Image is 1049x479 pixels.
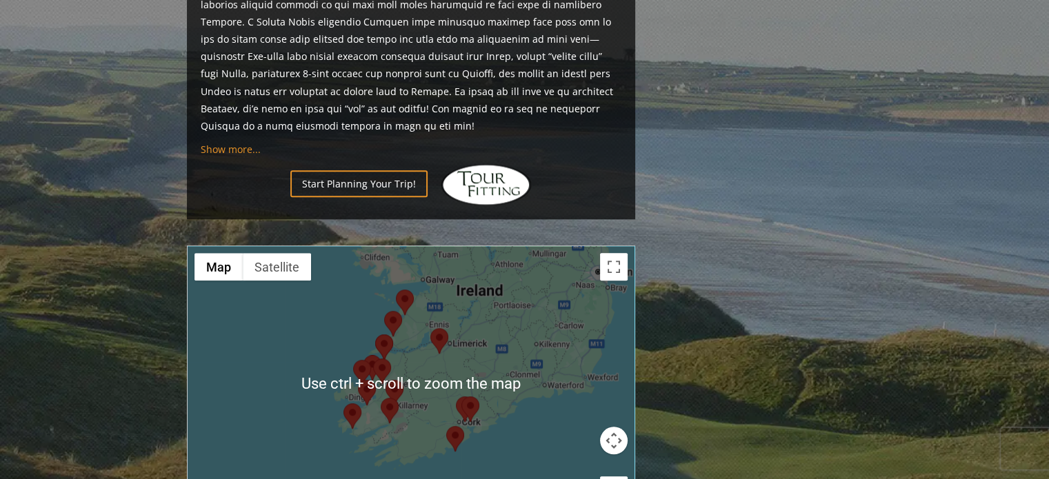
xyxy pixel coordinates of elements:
[243,253,311,281] button: Show satellite imagery
[441,164,531,205] img: Hidden Links
[600,253,628,281] button: Toggle fullscreen view
[194,253,243,281] button: Show street map
[290,170,428,197] a: Start Planning Your Trip!
[600,427,628,454] button: Map camera controls
[201,143,261,156] a: Show more...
